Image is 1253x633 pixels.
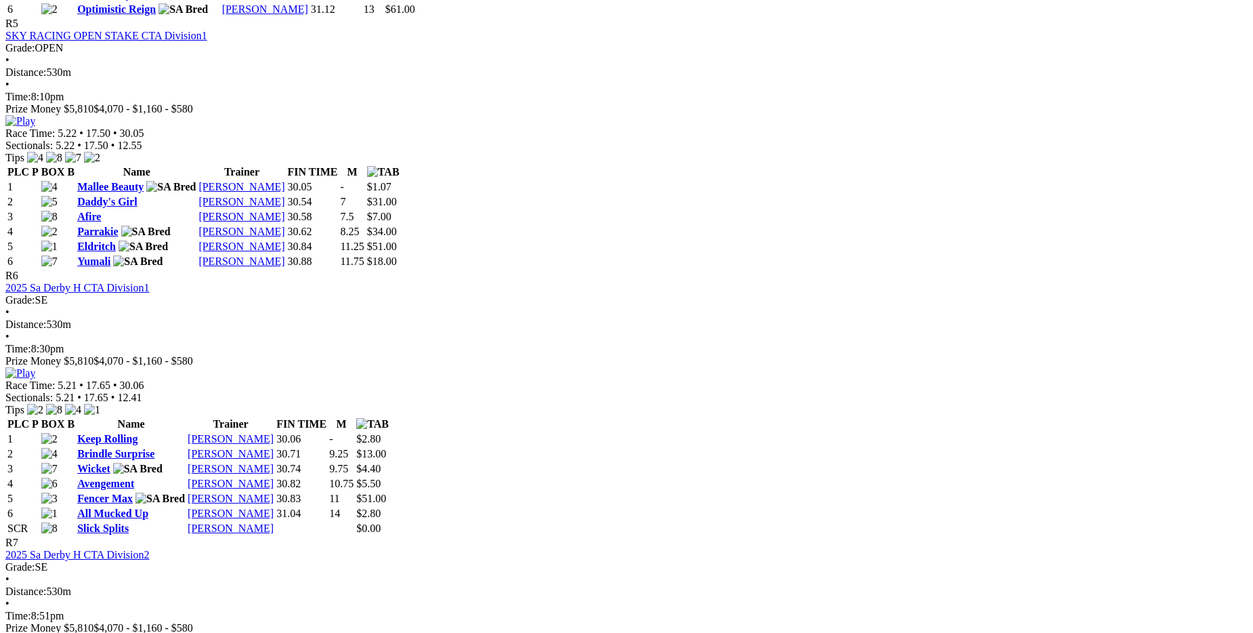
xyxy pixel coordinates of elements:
td: 2 [7,447,39,461]
a: [PERSON_NAME] [222,3,308,15]
span: Grade: [5,561,35,573]
img: SA Bred [146,181,196,193]
img: 6 [41,478,58,490]
a: [PERSON_NAME] [198,256,284,267]
img: SA Bred [135,493,185,505]
text: 9.25 [329,448,348,460]
div: 8:51pm [5,610,1248,622]
span: 5.22 [58,127,77,139]
td: 4 [7,477,39,491]
text: 11 [329,493,339,504]
img: 5 [41,196,58,208]
span: 12.41 [117,392,142,403]
div: 8:30pm [5,343,1248,355]
span: $34.00 [367,226,397,237]
text: 11.75 [340,256,364,267]
a: Optimistic Reign [77,3,156,15]
span: • [111,140,115,151]
a: SKY RACING OPEN STAKE CTA Division1 [5,30,207,41]
span: • [5,331,9,342]
span: • [77,392,81,403]
span: $51.00 [356,493,386,504]
text: 7 [340,196,345,207]
img: SA Bred [121,226,171,238]
a: 2025 Sa Derby H CTA Division1 [5,282,150,293]
a: [PERSON_NAME] [188,508,274,519]
img: 8 [41,211,58,223]
span: PLC [7,418,29,430]
span: 5.21 [56,392,75,403]
img: 4 [41,181,58,193]
img: 2 [84,152,100,164]
td: 3 [7,210,39,224]
span: $31.00 [367,196,397,207]
span: Race Time: [5,127,55,139]
div: 8:10pm [5,91,1248,103]
span: $18.00 [367,256,397,267]
span: Grade: [5,294,35,306]
span: Distance: [5,66,46,78]
td: 30.54 [287,195,339,209]
span: Distance: [5,319,46,330]
a: All Mucked Up [77,508,148,519]
span: 30.05 [120,127,144,139]
a: Daddy's Girl [77,196,137,207]
img: SA Bred [113,256,163,268]
div: SE [5,294,1248,306]
span: • [5,306,9,318]
a: Keep Rolling [77,433,137,445]
td: 30.84 [287,240,339,253]
span: • [79,127,83,139]
td: 5 [7,492,39,506]
span: • [5,598,9,609]
span: PLC [7,166,29,178]
span: 5.22 [56,140,75,151]
td: 6 [7,507,39,520]
img: TAB [367,166,400,178]
span: Sectionals: [5,140,53,151]
th: FIN TIME [287,165,339,179]
img: 4 [27,152,43,164]
a: [PERSON_NAME] [188,433,274,445]
span: Distance: [5,586,46,597]
span: • [113,127,117,139]
img: 1 [84,404,100,416]
span: BOX [41,166,65,178]
td: 30.82 [276,477,327,491]
img: SA Bred [158,3,208,16]
div: Prize Money $5,810 [5,355,1248,367]
a: Avengement [77,478,134,489]
span: Time: [5,343,31,354]
td: 30.06 [276,432,327,446]
span: $5.50 [356,478,381,489]
span: 17.50 [86,127,110,139]
img: 2 [41,433,58,445]
img: 8 [46,404,62,416]
span: • [5,54,9,66]
td: 30.05 [287,180,339,194]
img: 4 [41,448,58,460]
span: $4.40 [356,463,381,474]
span: Sectionals: [5,392,53,403]
a: [PERSON_NAME] [198,211,284,222]
a: Wicket [77,463,110,474]
img: 2 [27,404,43,416]
span: 17.65 [86,380,110,391]
th: M [328,417,354,431]
span: Tips [5,152,24,163]
a: [PERSON_NAME] [198,181,284,192]
img: 1 [41,241,58,253]
th: Name [77,417,186,431]
span: • [79,380,83,391]
img: 1 [41,508,58,520]
text: 14 [329,508,340,519]
td: 2 [7,195,39,209]
span: • [111,392,115,403]
a: [PERSON_NAME] [188,478,274,489]
th: FIN TIME [276,417,327,431]
td: 30.71 [276,447,327,461]
a: Mallee Beauty [77,181,144,192]
span: 17.65 [84,392,108,403]
span: $4,070 - $1,160 - $580 [93,103,193,115]
td: 3 [7,462,39,476]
